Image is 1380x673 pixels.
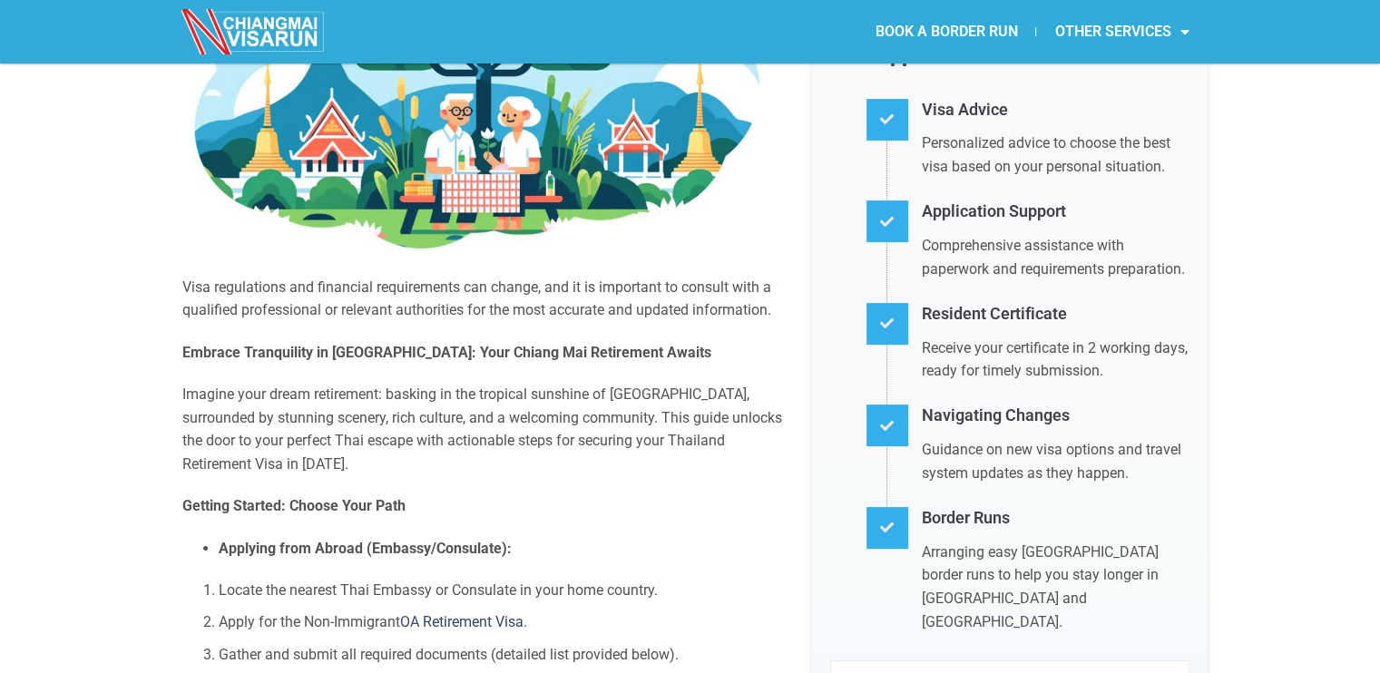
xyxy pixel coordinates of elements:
[219,540,512,557] strong: Applying from Abroad (Embassy/Consulate):
[922,132,1189,178] p: Personalized advice to choose the best visa based on your personal situation.
[219,579,785,602] li: Locate the nearest Thai Embassy or Consulate in your home country.
[922,199,1189,225] h4: Application Support
[219,643,785,667] li: Gather and submit all required documents (detailed list provided below).
[922,97,1189,123] h4: Visa Advice
[922,403,1189,429] h4: Navigating Changes
[922,508,1010,527] a: Border Runs
[182,497,406,514] strong: Getting Started: Choose Your Path
[922,438,1189,484] p: Guidance on new visa options and travel system updates as they happen.
[219,610,785,634] li: Apply for the Non-Immigrant .
[856,11,1035,53] a: BOOK A BORDER RUN
[922,301,1189,327] h4: Resident Certificate
[182,276,785,322] p: Visa regulations and financial requirements can change, and it is important to consult with a qua...
[922,541,1189,633] p: Arranging easy [GEOGRAPHIC_DATA] border runs to help you stay longer in [GEOGRAPHIC_DATA] and [GE...
[690,11,1207,53] nav: Menu
[1036,11,1207,53] a: OTHER SERVICES
[830,12,1179,67] span: Experience Smooth Thai Retirement Visa Application with Our Assistance
[922,336,1189,383] p: Receive your certificate in 2 working days, ready for timely submission.
[182,344,711,361] strong: Embrace Tranquility in [GEOGRAPHIC_DATA]: Your Chiang Mai Retirement Awaits
[922,234,1189,280] p: Comprehensive assistance with paperwork and requirements preparation.
[182,383,785,475] p: Imagine your dream retirement: basking in the tropical sunshine of [GEOGRAPHIC_DATA], surrounded ...
[400,613,524,630] a: OA Retirement Visa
